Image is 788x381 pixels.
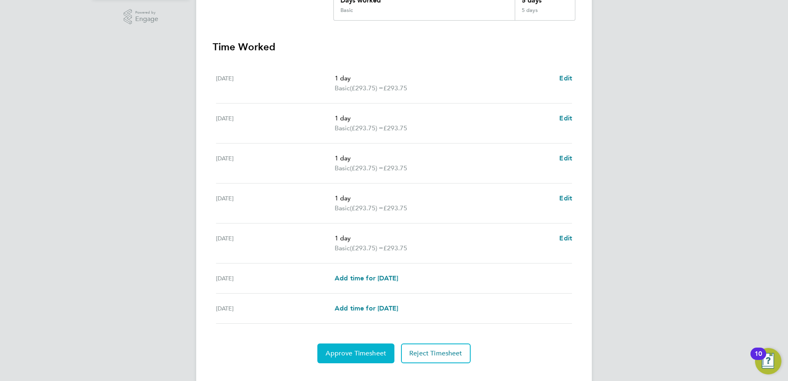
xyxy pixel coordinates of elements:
[335,243,350,253] span: Basic
[317,343,394,363] button: Approve Timesheet
[216,303,335,313] div: [DATE]
[216,233,335,253] div: [DATE]
[124,9,159,25] a: Powered byEngage
[350,84,383,92] span: (£293.75) =
[335,73,553,83] p: 1 day
[755,348,781,374] button: Open Resource Center, 10 new notifications
[350,124,383,132] span: (£293.75) =
[559,193,572,203] a: Edit
[559,233,572,243] a: Edit
[515,7,575,20] div: 5 days
[213,40,575,54] h3: Time Worked
[383,124,407,132] span: £293.75
[335,153,553,163] p: 1 day
[383,84,407,92] span: £293.75
[135,16,158,23] span: Engage
[335,304,398,312] span: Add time for [DATE]
[559,73,572,83] a: Edit
[335,273,398,283] a: Add time for [DATE]
[335,163,350,173] span: Basic
[383,244,407,252] span: £293.75
[326,349,386,357] span: Approve Timesheet
[559,153,572,163] a: Edit
[335,233,553,243] p: 1 day
[335,113,553,123] p: 1 day
[383,164,407,172] span: £293.75
[350,164,383,172] span: (£293.75) =
[335,303,398,313] a: Add time for [DATE]
[340,7,353,14] div: Basic
[409,349,462,357] span: Reject Timesheet
[335,193,553,203] p: 1 day
[135,9,158,16] span: Powered by
[559,113,572,123] a: Edit
[559,194,572,202] span: Edit
[350,204,383,212] span: (£293.75) =
[335,203,350,213] span: Basic
[335,274,398,282] span: Add time for [DATE]
[559,114,572,122] span: Edit
[401,343,471,363] button: Reject Timesheet
[216,153,335,173] div: [DATE]
[216,113,335,133] div: [DATE]
[335,123,350,133] span: Basic
[383,204,407,212] span: £293.75
[216,193,335,213] div: [DATE]
[216,73,335,93] div: [DATE]
[335,83,350,93] span: Basic
[559,154,572,162] span: Edit
[755,354,762,365] div: 10
[216,273,335,283] div: [DATE]
[350,244,383,252] span: (£293.75) =
[559,74,572,82] span: Edit
[559,234,572,242] span: Edit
